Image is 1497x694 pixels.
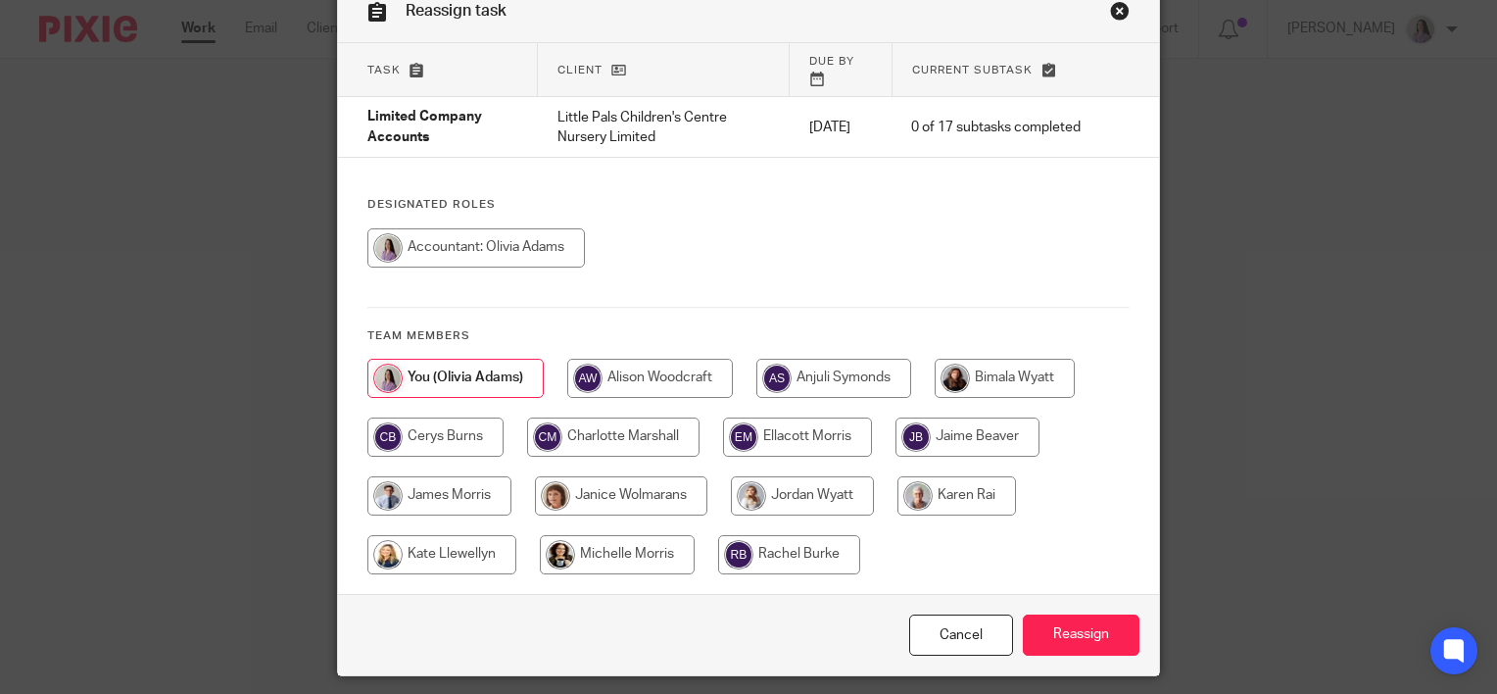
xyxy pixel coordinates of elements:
span: Client [557,65,603,75]
h4: Designated Roles [367,197,1130,213]
td: 0 of 17 subtasks completed [892,97,1100,158]
h4: Team members [367,328,1130,344]
p: [DATE] [809,118,872,137]
p: Little Pals Children's Centre Nursery Limited [557,108,770,148]
span: Task [367,65,401,75]
span: Limited Company Accounts [367,111,482,145]
span: Reassign task [406,3,507,19]
a: Close this dialog window [1110,1,1130,27]
input: Reassign [1023,615,1139,657]
span: Current subtask [912,65,1033,75]
span: Due by [809,56,854,67]
a: Close this dialog window [909,615,1013,657]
